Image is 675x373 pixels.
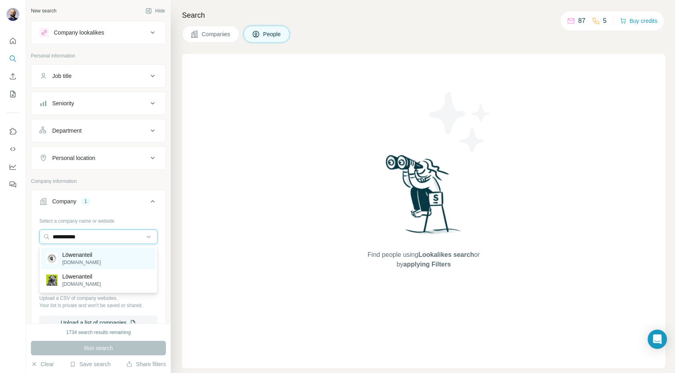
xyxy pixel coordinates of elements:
img: Surfe Illustration - Woman searching with binoculars [382,153,466,242]
button: My lists [6,87,19,101]
button: Seniority [31,94,166,113]
button: Buy credits [620,15,657,27]
p: [DOMAIN_NAME] [62,259,101,266]
button: Use Surfe API [6,142,19,156]
div: 1 [81,198,90,205]
p: [DOMAIN_NAME] [62,281,101,288]
img: Löwenanteil [46,275,57,286]
button: Save search [70,360,110,368]
div: 1734 search results remaining [66,329,131,336]
button: Dashboard [6,160,19,174]
button: Share filters [126,360,166,368]
button: Company lookalikes [31,23,166,42]
div: Company [52,197,76,205]
div: Seniority [52,99,74,107]
div: Personal location [52,154,95,162]
p: Your list is private and won't be saved or shared. [39,302,157,309]
button: Clear [31,360,54,368]
p: Upload a CSV of company websites. [39,295,157,302]
button: Search [6,51,19,66]
button: Use Surfe on LinkedIn [6,124,19,139]
button: Personal location [31,148,166,168]
span: Find people using or by [359,250,488,269]
p: Löwenanteil [62,251,101,259]
div: Department [52,127,82,135]
span: Lookalikes search [418,251,474,258]
div: Company lookalikes [54,29,104,37]
div: New search [31,7,56,14]
p: Löwenanteil [62,273,101,281]
button: Upload a list of companies [39,316,157,330]
button: Quick start [6,34,19,48]
button: Enrich CSV [6,69,19,84]
div: Open Intercom Messenger [648,330,667,349]
button: Company1 [31,192,166,214]
span: Companies [202,30,231,38]
div: Job title [52,72,72,80]
button: Feedback [6,177,19,192]
p: 87 [578,16,585,26]
button: Hide [140,5,171,17]
p: 5 [603,16,607,26]
p: Personal information [31,52,166,59]
div: Select a company name or website [39,214,157,225]
span: People [263,30,282,38]
img: Löwenanteil [46,253,57,264]
button: Department [31,121,166,140]
p: Company information [31,178,166,185]
img: Avatar [6,8,19,21]
img: Surfe Illustration - Stars [424,86,496,158]
span: applying Filters [403,261,451,268]
h4: Search [182,10,665,21]
button: Job title [31,66,166,86]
